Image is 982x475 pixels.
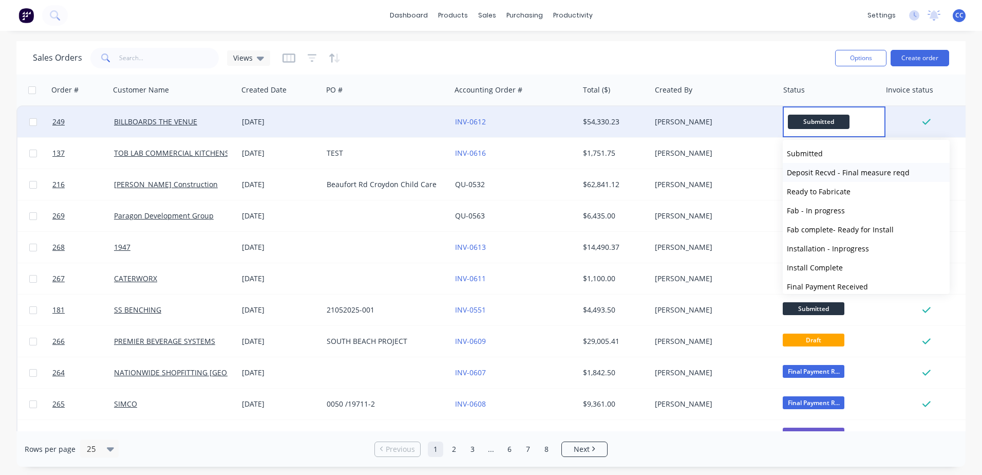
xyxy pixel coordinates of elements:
[242,368,318,378] div: [DATE]
[114,179,218,189] a: [PERSON_NAME] Construction
[455,368,486,377] a: INV-0607
[52,148,65,158] span: 137
[114,148,258,158] a: TOB LAB COMMERCIAL KITCHENS PTY LTD
[242,336,318,346] div: [DATE]
[655,273,769,284] div: [PERSON_NAME]
[783,182,950,201] button: Ready to Fabricate
[455,179,485,189] a: QU-0532
[52,263,114,294] a: 267
[583,273,644,284] div: $1,100.00
[787,168,910,177] span: Deposit Recvd - Final measure reqd
[52,295,114,325] a: 181
[583,117,644,127] div: $54,330.23
[25,444,75,454] span: Rows per page
[327,148,441,158] div: TEST
[114,273,157,283] a: CATERWORX
[52,106,114,137] a: 249
[787,187,851,196] span: Ready to Fabricate
[327,399,441,409] div: 0050 /19711-2
[52,430,65,441] span: 263
[783,220,950,239] button: Fab complete- Ready for Install
[655,336,769,346] div: [PERSON_NAME]
[241,85,287,95] div: Created Date
[583,148,644,158] div: $1,751.75
[655,430,769,441] div: [PERSON_NAME]
[583,85,610,95] div: Total ($)
[583,305,644,315] div: $4,493.50
[52,242,65,252] span: 268
[114,368,280,377] a: NATIONWIDE SHOPFITTING [GEOGRAPHIC_DATA]
[114,305,161,315] a: SS BENCHING
[242,117,318,127] div: [DATE]
[783,365,844,378] span: Final Payment R...
[52,399,65,409] span: 265
[327,336,441,346] div: SOUTH BEACH PROJECT
[655,368,769,378] div: [PERSON_NAME]
[655,179,769,190] div: [PERSON_NAME]
[548,8,598,23] div: productivity
[783,258,950,277] button: Install Complete
[114,430,187,440] a: DP Heating & Cooling
[788,115,849,129] span: Submitted
[242,242,318,252] div: [DATE]
[783,396,844,409] span: Final Payment R...
[783,201,950,220] button: Fab - In progress
[574,444,590,454] span: Next
[483,442,499,457] a: Jump forward
[433,8,473,23] div: products
[783,239,950,258] button: Installation - Inprogress
[386,444,415,454] span: Previous
[428,442,443,457] a: Page 1 is your current page
[52,169,114,200] a: 216
[783,334,844,346] span: Draft
[114,336,215,346] a: PREMIER BEVERAGE SYSTEMS
[455,430,485,440] a: QU-0561
[52,211,65,221] span: 269
[52,368,65,378] span: 264
[52,179,65,190] span: 216
[583,242,644,252] div: $14,490.37
[52,232,114,263] a: 268
[114,211,214,221] a: Paragon Development Group
[455,399,486,409] a: INV-0608
[52,273,65,284] span: 267
[787,263,843,272] span: Install Complete
[520,442,536,457] a: Page 7
[51,85,79,95] div: Order #
[783,302,844,315] span: Submitted
[455,242,486,252] a: INV-0613
[655,399,769,409] div: [PERSON_NAME]
[783,85,805,95] div: Status
[233,52,253,63] span: Views
[242,179,318,190] div: [DATE]
[655,148,769,158] div: [PERSON_NAME]
[783,163,950,182] button: Deposit Recvd - Final measure reqd
[114,117,197,126] a: BILLBOARDS THE VENUE
[583,211,644,221] div: $6,435.00
[370,442,612,457] ul: Pagination
[52,357,114,388] a: 264
[242,273,318,284] div: [DATE]
[446,442,462,457] a: Page 2
[787,206,845,215] span: Fab - In progress
[242,211,318,221] div: [DATE]
[52,200,114,231] a: 269
[583,179,644,190] div: $62,841.12
[783,277,950,296] button: Final Payment Received
[52,326,114,357] a: 266
[891,50,949,66] button: Create order
[465,442,480,457] a: Page 3
[655,211,769,221] div: [PERSON_NAME]
[52,420,114,451] a: 263
[655,305,769,315] div: [PERSON_NAME]
[455,85,522,95] div: Accounting Order #
[539,442,554,457] a: Page 8
[52,138,114,169] a: 137
[862,8,901,23] div: settings
[787,244,869,253] span: Installation - Inprogress
[783,428,844,441] span: Quote
[33,53,82,63] h1: Sales Orders
[52,117,65,127] span: 249
[655,117,769,127] div: [PERSON_NAME]
[562,444,607,454] a: Next page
